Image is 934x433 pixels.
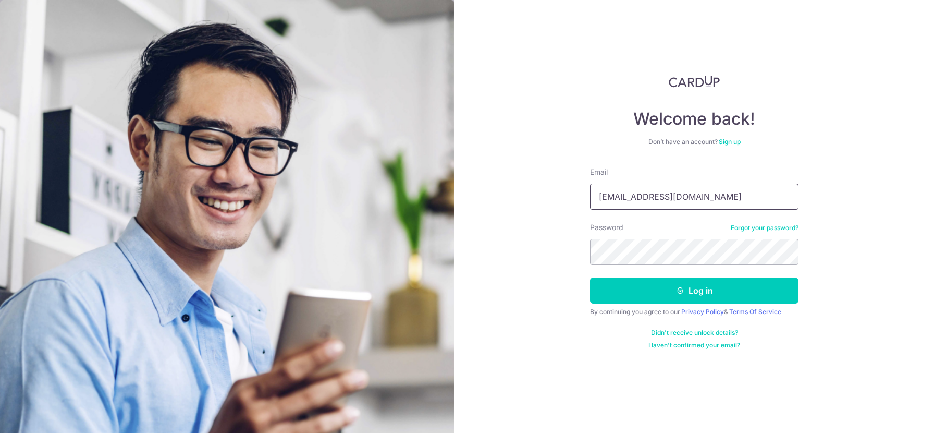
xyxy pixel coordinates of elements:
a: Didn't receive unlock details? [651,329,738,337]
div: Don’t have an account? [590,138,798,146]
img: CardUp Logo [669,75,720,88]
a: Sign up [719,138,741,146]
div: By continuing you agree to our & [590,308,798,316]
label: Email [590,167,608,177]
a: Haven't confirmed your email? [648,341,740,350]
a: Forgot your password? [731,224,798,232]
h4: Welcome back! [590,109,798,129]
label: Password [590,222,623,233]
a: Terms Of Service [729,308,781,316]
a: Privacy Policy [681,308,724,316]
button: Log in [590,278,798,304]
input: Enter your Email [590,184,798,210]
